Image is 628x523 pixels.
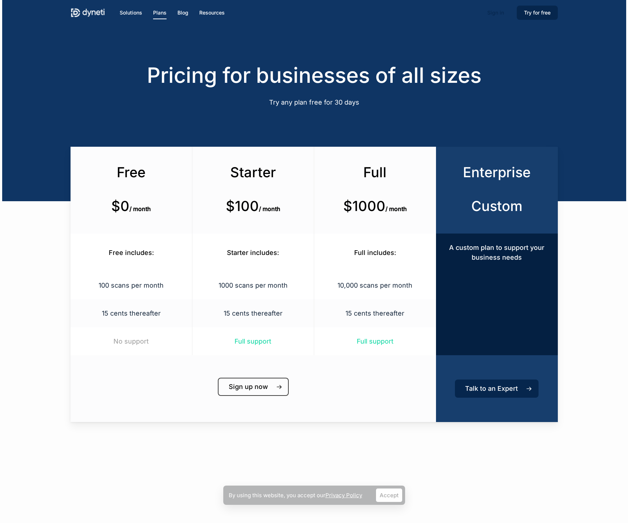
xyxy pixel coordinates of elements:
[218,378,289,396] a: Sign up now
[449,244,544,261] span: A custom plan to support your business needs
[517,9,558,17] a: Try for free
[201,280,304,290] p: 1000 scans per month
[201,308,304,318] p: 15 cents thereafter
[323,280,427,290] p: 10,000 scans per month
[226,198,259,214] b: $100
[354,249,396,256] span: Full includes:
[153,9,167,16] span: Plans
[363,164,387,181] span: Full
[449,164,544,181] h3: Enterprise
[323,308,427,318] p: 15 cents thereafter
[235,337,271,345] span: Full support
[227,249,279,256] span: Starter includes:
[229,383,268,390] span: Sign up now
[229,490,362,500] p: By using this website, you accept our
[153,9,167,17] a: Plans
[120,9,142,17] a: Solutions
[129,205,151,212] span: / month
[79,280,183,290] p: 100 scans per month
[259,205,280,212] span: / month
[487,9,504,16] span: Sign in
[109,249,154,256] span: Free includes:
[177,9,188,17] a: Blog
[455,380,539,398] a: Talk to an Expert
[111,198,129,214] b: $0
[385,205,407,212] span: / month
[79,308,183,318] p: 15 cents thereafter
[230,164,276,181] span: Starter
[325,492,362,499] a: Privacy Policy
[357,337,393,345] span: Full support
[480,7,511,19] a: Sign in
[343,198,385,214] b: $1000
[113,337,149,345] span: No support
[120,9,142,16] span: Solutions
[199,9,225,17] a: Resources
[269,98,359,106] span: Try any plan free for 30 days
[376,488,402,502] a: Accept
[199,9,225,16] span: Resources
[449,198,544,214] h3: Custom
[524,9,551,16] span: Try for free
[465,385,518,392] span: Talk to an Expert
[71,63,557,88] h2: Pricing for businesses of all sizes
[117,164,145,181] span: Free
[177,9,188,16] span: Blog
